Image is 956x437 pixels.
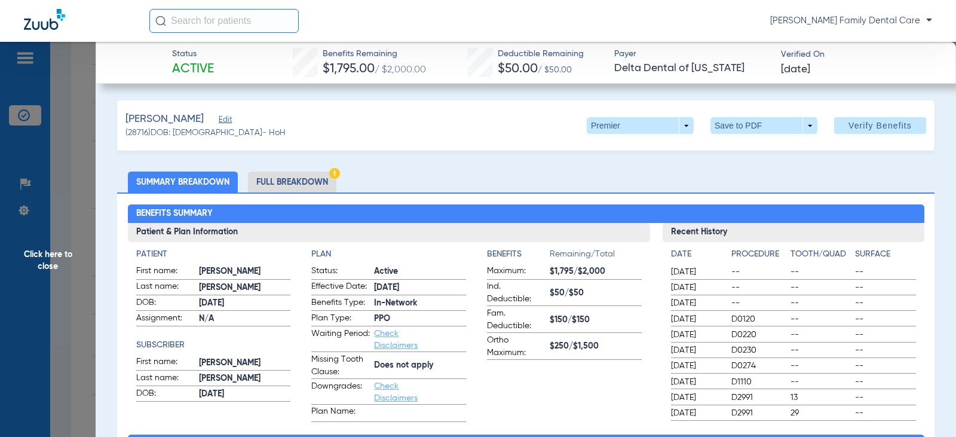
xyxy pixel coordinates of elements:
img: Search Icon [155,16,166,26]
span: [PERSON_NAME] [199,357,291,369]
h4: Plan [311,248,466,261]
h3: Patient & Plan Information [128,223,651,242]
span: D0120 [731,313,786,325]
span: First name: [136,265,195,279]
span: In-Network [374,297,466,310]
span: $150/$150 [550,314,642,326]
span: 13 [790,392,851,404]
span: $50.00 [498,63,538,75]
span: Ortho Maximum: [487,334,546,359]
span: / $2,000.00 [375,65,426,75]
button: Verify Benefits [834,117,926,134]
h4: Subscriber [136,339,291,352]
span: Benefits Remaining [323,48,426,60]
span: [DATE] [671,329,721,341]
span: [DATE] [671,282,721,294]
span: [PERSON_NAME] Family Dental Care [770,15,932,27]
span: [DATE] [671,313,721,325]
span: $1,795.00 [323,63,375,75]
app-breakdown-title: Procedure [731,248,786,265]
span: First name: [136,356,195,370]
span: [DATE] [199,297,291,310]
span: -- [855,313,915,325]
span: DOB: [136,387,195,402]
span: -- [855,407,915,419]
span: [DATE] [781,62,810,77]
span: / $50.00 [538,66,572,74]
span: [PERSON_NAME] [199,282,291,294]
span: Missing Tooth Clause: [311,353,370,378]
span: Last name: [136,372,195,386]
h4: Procedure [731,248,786,261]
button: Premier [587,117,694,134]
span: Remaining/Total [550,248,642,265]
span: Active [374,265,466,278]
span: [DATE] [671,360,721,372]
h4: Patient [136,248,291,261]
span: N/A [199,313,291,325]
span: -- [855,344,915,356]
span: D1110 [731,376,786,388]
span: Assignment: [136,312,195,326]
span: -- [731,297,786,309]
span: Deductible Remaining [498,48,584,60]
li: Full Breakdown [248,172,336,192]
span: -- [855,266,915,278]
span: Benefits Type: [311,297,370,311]
h4: Surface [855,248,915,261]
span: Edit [219,115,229,127]
span: [PERSON_NAME] [199,265,291,278]
span: Status [172,48,214,60]
span: -- [855,297,915,309]
span: DOB: [136,297,195,311]
span: [DATE] [374,282,466,294]
span: -- [790,313,851,325]
span: [DATE] [671,266,721,278]
span: Verify Benefits [848,121,912,130]
span: (28716) DOB: [DEMOGRAPHIC_DATA] - HoH [125,127,286,139]
span: $1,795/$2,000 [550,265,642,278]
span: -- [731,282,786,294]
img: Zuub Logo [24,9,65,30]
span: Does not apply [374,359,466,372]
img: Hazard [329,168,340,179]
span: PPO [374,313,466,325]
h4: Date [671,248,721,261]
span: Plan Type: [311,312,370,326]
span: Plan Name: [311,405,370,421]
span: 29 [790,407,851,419]
span: Downgrades: [311,380,370,404]
span: [DATE] [671,407,721,419]
h4: Tooth/Quad [790,248,851,261]
span: [DATE] [199,388,291,401]
span: $250/$1,500 [550,340,642,353]
span: Ind. Deductible: [487,280,546,305]
span: Maximum: [487,265,546,279]
span: [DATE] [671,376,721,388]
span: -- [855,360,915,372]
span: $50/$50 [550,287,642,300]
span: -- [790,266,851,278]
span: Fam. Deductible: [487,307,546,332]
span: Effective Date: [311,280,370,295]
span: Active [172,61,214,78]
span: Delta Dental of [US_STATE] [614,61,770,76]
span: D2991 [731,407,786,419]
app-breakdown-title: Date [671,248,721,265]
span: [DATE] [671,297,721,309]
span: D0220 [731,329,786,341]
a: Check Disclaimers [374,382,418,402]
input: Search for patients [149,9,299,33]
app-breakdown-title: Surface [855,248,915,265]
span: [PERSON_NAME] [125,112,204,127]
h2: Benefits Summary [128,204,924,224]
span: -- [790,329,851,341]
span: [DATE] [671,344,721,356]
span: -- [855,376,915,388]
span: -- [855,282,915,294]
span: [PERSON_NAME] [199,372,291,385]
span: Last name: [136,280,195,295]
span: -- [731,266,786,278]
